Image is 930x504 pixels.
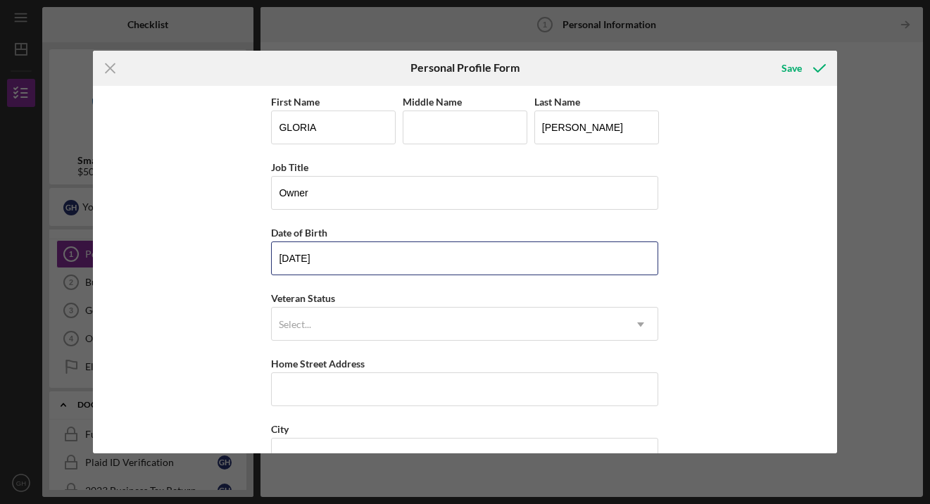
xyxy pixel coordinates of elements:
[271,96,320,108] label: First Name
[271,358,365,370] label: Home Street Address
[271,227,327,239] label: Date of Birth
[279,319,311,330] div: Select...
[271,241,658,275] input: mm/dd/yyyy
[410,61,520,74] h6: Personal Profile Form
[403,96,462,108] label: Middle Name
[271,161,308,173] label: Job Title
[271,423,289,435] label: City
[767,54,837,82] button: Save
[534,96,580,108] label: Last Name
[781,54,802,82] div: Save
